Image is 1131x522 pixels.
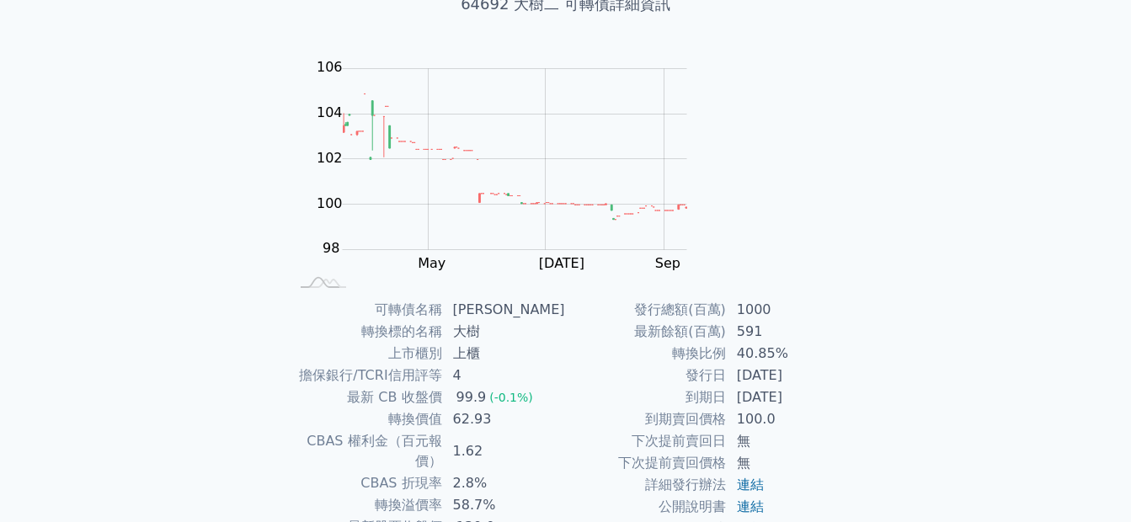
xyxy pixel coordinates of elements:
[290,386,443,408] td: 最新 CB 收盤價
[290,343,443,365] td: 上市櫃別
[566,343,727,365] td: 轉換比例
[290,494,443,516] td: 轉換溢價率
[566,386,727,408] td: 到期日
[443,321,566,343] td: 大樹
[290,472,443,494] td: CBAS 折現率
[308,59,712,271] g: Chart
[737,498,764,514] a: 連結
[290,430,443,472] td: CBAS 權利金（百元報價）
[727,299,842,321] td: 1000
[566,496,727,518] td: 公開說明書
[566,321,727,343] td: 最新餘額(百萬)
[443,472,566,494] td: 2.8%
[443,408,566,430] td: 62.93
[566,408,727,430] td: 到期賣回價格
[443,343,566,365] td: 上櫃
[727,430,842,452] td: 無
[566,365,727,386] td: 發行日
[317,195,343,211] tspan: 100
[566,299,727,321] td: 發行總額(百萬)
[443,299,566,321] td: [PERSON_NAME]
[317,59,343,75] tspan: 106
[317,150,343,166] tspan: 102
[727,408,842,430] td: 100.0
[290,365,443,386] td: 擔保銀行/TCRI信用評等
[443,430,566,472] td: 1.62
[290,408,443,430] td: 轉換價值
[566,474,727,496] td: 詳細發行辦法
[539,255,584,271] tspan: [DATE]
[290,299,443,321] td: 可轉債名稱
[727,365,842,386] td: [DATE]
[290,321,443,343] td: 轉換標的名稱
[489,391,533,404] span: (-0.1%)
[443,365,566,386] td: 4
[566,430,727,452] td: 下次提前賣回日
[727,452,842,474] td: 無
[566,452,727,474] td: 下次提前賣回價格
[727,386,842,408] td: [DATE]
[453,387,490,407] div: 99.9
[737,477,764,493] a: 連結
[443,494,566,516] td: 58.7%
[418,255,445,271] tspan: May
[727,343,842,365] td: 40.85%
[727,321,842,343] td: 591
[317,104,343,120] tspan: 104
[655,255,680,271] tspan: Sep
[323,240,339,256] tspan: 98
